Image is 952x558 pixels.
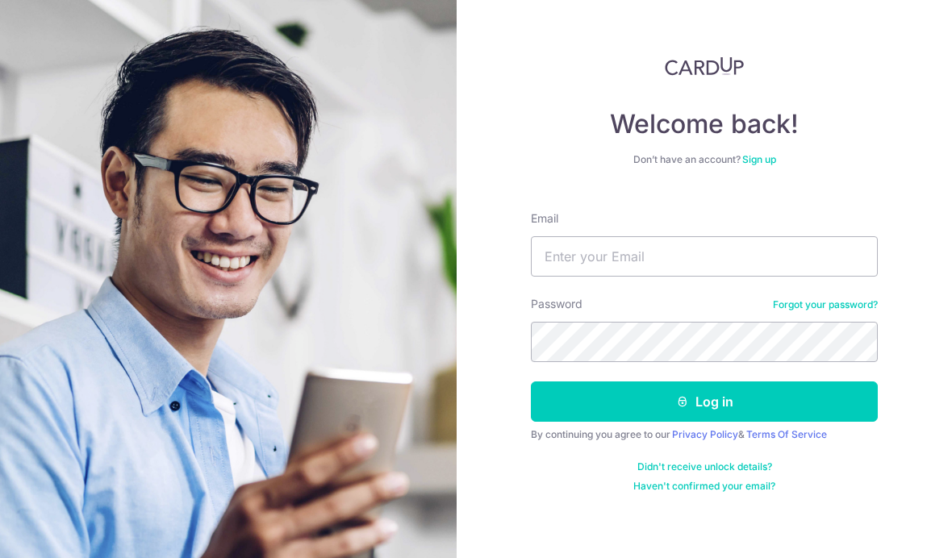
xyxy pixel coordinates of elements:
a: Terms Of Service [746,428,827,440]
div: By continuing you agree to our & [531,428,878,441]
a: Forgot your password? [773,298,878,311]
img: CardUp Logo [665,56,744,76]
a: Privacy Policy [672,428,738,440]
button: Log in [531,381,878,422]
a: Didn't receive unlock details? [637,460,772,473]
a: Sign up [742,153,776,165]
input: Enter your Email [531,236,878,277]
a: Haven't confirmed your email? [633,480,775,493]
label: Password [531,296,582,312]
h4: Welcome back! [531,108,878,140]
div: Don’t have an account? [531,153,878,166]
label: Email [531,210,558,227]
